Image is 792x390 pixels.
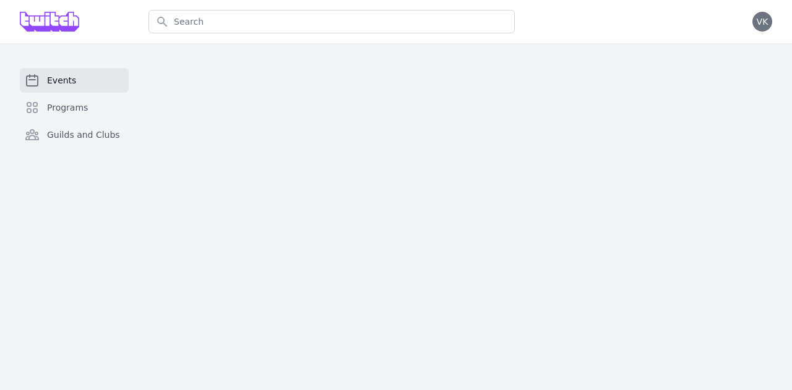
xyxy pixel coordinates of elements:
a: Guilds and Clubs [20,122,129,147]
input: Search [148,10,515,33]
span: VK [757,17,768,26]
span: Events [47,74,76,87]
a: Events [20,68,129,93]
a: Programs [20,95,129,120]
span: Guilds and Clubs [47,129,120,141]
nav: Sidebar [20,68,129,167]
button: VK [752,12,772,32]
span: Programs [47,101,88,114]
img: Grove [20,12,79,32]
